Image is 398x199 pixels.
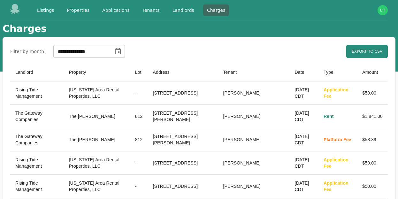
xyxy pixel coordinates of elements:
th: Date [290,63,318,81]
th: Rising Tide Management [10,151,64,175]
th: The [PERSON_NAME] [64,128,130,151]
th: [DATE] CDT [290,175,318,198]
a: Applications [98,4,134,16]
th: Property [64,63,130,81]
th: [STREET_ADDRESS][PERSON_NAME] [148,128,218,151]
td: $50.00 [357,81,388,105]
th: - [130,81,148,105]
label: Filter by month: [10,48,46,55]
a: Charges [203,4,229,16]
button: Choose date, selected date is Sep 1, 2025 [111,45,124,58]
th: [PERSON_NAME] [218,175,289,198]
th: Rising Tide Management [10,81,64,105]
a: Export to CSV [346,45,388,58]
th: The Gateway Companies [10,105,64,128]
th: The Gateway Companies [10,128,64,151]
th: 812 [130,128,148,151]
th: [DATE] CDT [290,81,318,105]
th: [DATE] CDT [290,128,318,151]
th: Lot [130,63,148,81]
a: Properties [63,4,93,16]
span: Application Fee [324,87,348,99]
h1: Charges [3,23,47,34]
td: $1,841.00 [357,105,388,128]
span: Rent [324,114,334,119]
a: Tenants [139,4,164,16]
th: 812 [130,105,148,128]
th: [DATE] CDT [290,151,318,175]
th: [US_STATE] Area Rental Properties, LLC [64,81,130,105]
td: $58.39 [357,128,388,151]
th: [STREET_ADDRESS] [148,81,218,105]
a: Landlords [169,4,198,16]
th: Address [148,63,218,81]
th: [STREET_ADDRESS] [148,175,218,198]
th: [US_STATE] Area Rental Properties, LLC [64,151,130,175]
th: [PERSON_NAME] [218,128,289,151]
th: Amount [357,63,388,81]
th: Type [318,63,357,81]
span: Application Fee [324,157,348,169]
th: [STREET_ADDRESS] [148,151,218,175]
th: [PERSON_NAME] [218,151,289,175]
th: Tenant [218,63,289,81]
th: [DATE] CDT [290,105,318,128]
th: [PERSON_NAME] [218,81,289,105]
th: Landlord [10,63,64,81]
th: - [130,151,148,175]
span: Application Fee [324,180,348,192]
span: Platform Fee [324,137,351,142]
th: [STREET_ADDRESS][PERSON_NAME] [148,105,218,128]
th: The [PERSON_NAME] [64,105,130,128]
th: [PERSON_NAME] [218,105,289,128]
td: $50.00 [357,151,388,175]
a: Listings [33,4,58,16]
th: [US_STATE] Area Rental Properties, LLC [64,175,130,198]
th: - [130,175,148,198]
td: $50.00 [357,175,388,198]
th: Rising Tide Management [10,175,64,198]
